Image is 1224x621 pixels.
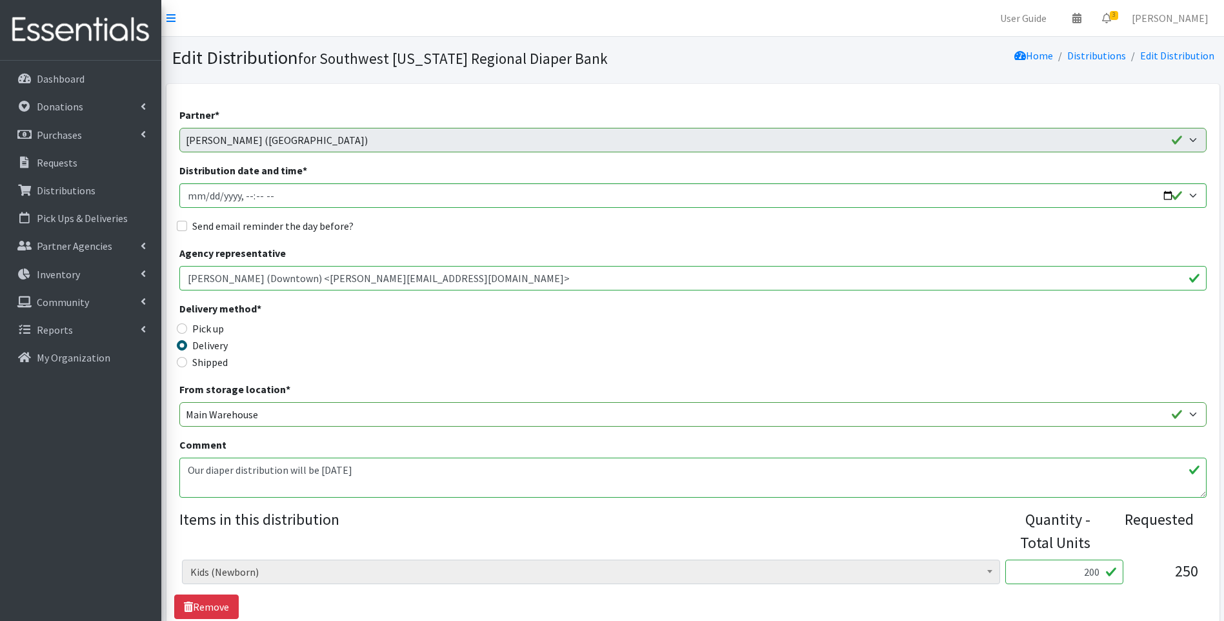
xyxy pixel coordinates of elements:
[5,205,156,231] a: Pick Ups & Deliveries
[5,317,156,343] a: Reports
[174,595,239,619] a: Remove
[37,268,80,281] p: Inventory
[192,354,228,370] label: Shipped
[37,72,85,85] p: Dashboard
[5,345,156,371] a: My Organization
[298,49,608,68] small: for Southwest [US_STATE] Regional Diaper Bank
[5,66,156,92] a: Dashboard
[179,508,1001,549] legend: Items in this distribution
[215,108,219,121] abbr: required
[179,301,436,321] legend: Delivery method
[5,233,156,259] a: Partner Agencies
[179,245,286,261] label: Agency representative
[5,94,156,119] a: Donations
[192,218,354,234] label: Send email reminder the day before?
[1103,508,1193,555] div: Requested
[1134,560,1198,595] div: 250
[172,46,688,69] h1: Edit Distribution
[1005,560,1123,584] input: Quantity
[192,321,224,336] label: Pick up
[37,239,112,252] p: Partner Agencies
[5,8,156,52] img: HumanEssentials
[37,296,89,309] p: Community
[990,5,1057,31] a: User Guide
[179,163,307,178] label: Distribution date and time
[303,164,307,177] abbr: required
[182,560,1000,584] span: Kids (Newborn)
[192,338,228,353] label: Delivery
[37,212,128,225] p: Pick Ups & Deliveries
[37,156,77,169] p: Requests
[5,289,156,315] a: Community
[286,383,290,396] abbr: required
[1014,49,1053,62] a: Home
[1110,11,1118,20] span: 3
[37,351,110,364] p: My Organization
[179,437,226,453] label: Comment
[1067,49,1126,62] a: Distributions
[179,382,290,397] label: From storage location
[5,178,156,203] a: Distributions
[37,128,82,141] p: Purchases
[179,107,219,123] label: Partner
[179,458,1207,498] textarea: Our diaper distribution will be [DATE]
[5,150,156,176] a: Requests
[1092,5,1121,31] a: 3
[190,563,992,581] span: Kids (Newborn)
[5,122,156,148] a: Purchases
[1121,5,1219,31] a: [PERSON_NAME]
[257,302,261,315] abbr: required
[37,184,95,197] p: Distributions
[37,100,83,113] p: Donations
[37,323,73,336] p: Reports
[1140,49,1214,62] a: Edit Distribution
[1001,508,1090,555] div: Quantity - Total Units
[5,261,156,287] a: Inventory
